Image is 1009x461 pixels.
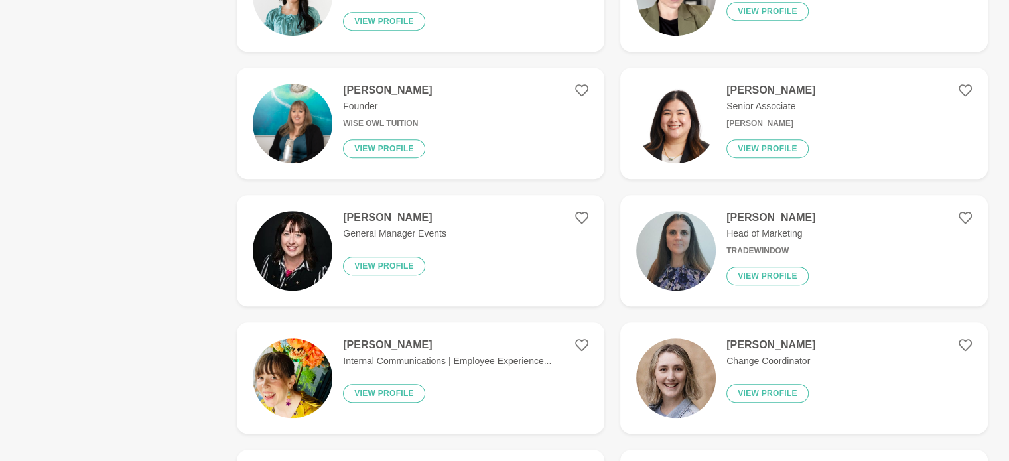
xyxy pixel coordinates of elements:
h4: [PERSON_NAME] [726,338,815,352]
button: View profile [343,257,425,275]
h4: [PERSON_NAME] [343,338,551,352]
img: c724776dc99761a00405e7ba7396f8f6c669588d-432x432.jpg [636,211,716,291]
h4: [PERSON_NAME] [726,211,815,224]
a: [PERSON_NAME]Senior Associate[PERSON_NAME]View profile [620,68,988,179]
a: [PERSON_NAME]Head of MarketingTradeWindowView profile [620,195,988,306]
a: [PERSON_NAME]Internal Communications | Employee Experience...View profile [237,322,604,434]
img: 2065c977deca5582564cba554cbb32bb2825ac78-591x591.jpg [636,84,716,163]
h6: [PERSON_NAME] [726,119,815,129]
button: View profile [726,2,809,21]
button: View profile [726,384,809,403]
img: 4d496dd89415e9768c19873ca2437b06002b989d-1285x1817.jpg [253,338,332,418]
img: a530bc8d2a2e0627e4f81662508317a5eb6ed64f-4000x6000.jpg [253,84,332,163]
img: 21837c0d11a1f80e466b67059185837be14aa2a2-200x200.jpg [253,211,332,291]
h4: [PERSON_NAME] [343,84,432,97]
p: Founder [343,99,432,113]
p: Head of Marketing [726,227,815,241]
a: [PERSON_NAME]General Manager EventsView profile [237,195,604,306]
h4: [PERSON_NAME] [726,84,815,97]
a: [PERSON_NAME]FounderWise Owl TuitionView profile [237,68,604,179]
p: General Manager Events [343,227,446,241]
button: View profile [343,139,425,158]
img: 7ca197b7280667f3ade55fbc12832dd1d200de21-430x430.jpg [636,338,716,418]
h6: TradeWindow [726,246,815,256]
button: View profile [726,139,809,158]
p: Senior Associate [726,99,815,113]
h6: Wise Owl Tuition [343,119,432,129]
p: Change Coordinator [726,354,815,368]
a: [PERSON_NAME]Change CoordinatorView profile [620,322,988,434]
button: View profile [726,267,809,285]
h4: [PERSON_NAME] [343,211,446,224]
button: View profile [343,12,425,31]
p: Internal Communications | Employee Experience... [343,354,551,368]
button: View profile [343,384,425,403]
